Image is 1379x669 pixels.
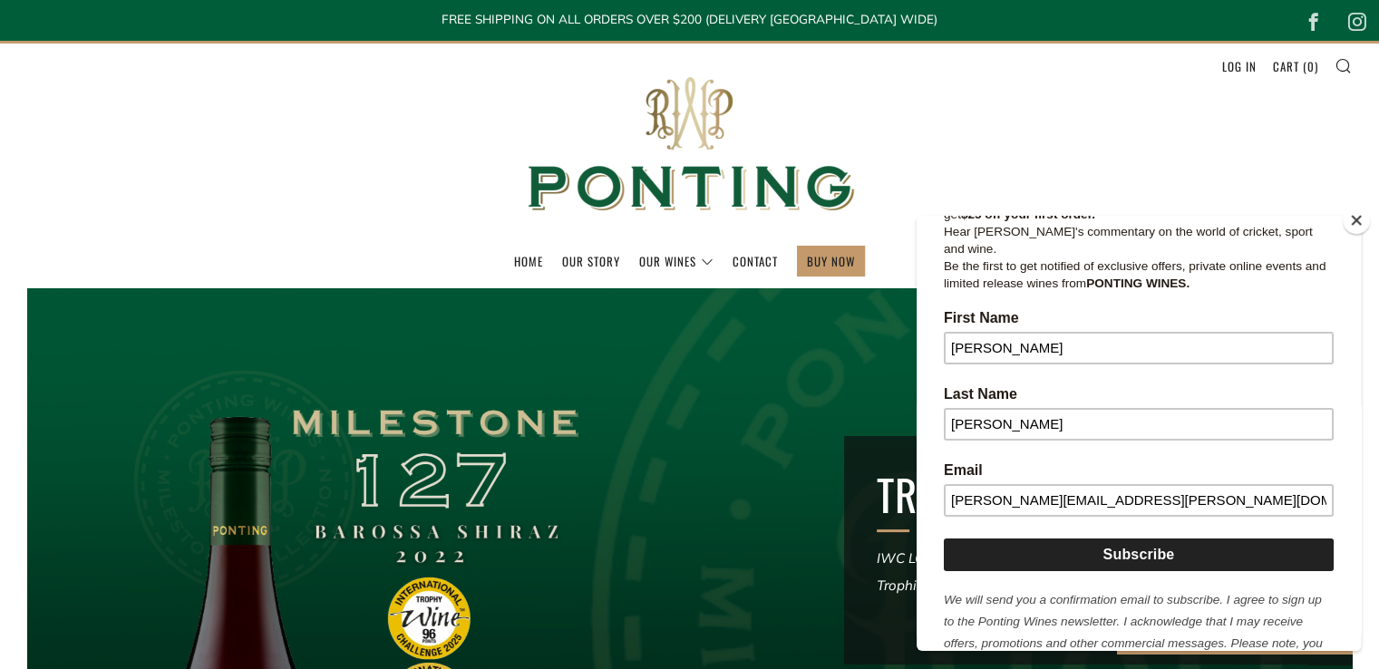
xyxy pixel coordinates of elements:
[27,519,417,540] label: Email
[27,245,417,279] p: Join [PERSON_NAME]'s team at and as a welcome, get
[562,247,620,276] a: Our Story
[141,211,304,231] strong: JOIN THE FIRST XI
[514,247,543,276] a: Home
[877,469,1319,521] h2: TROPHY WINNER
[807,247,855,276] a: BUY NOW
[1273,52,1318,81] a: Cart (0)
[639,247,714,276] a: Our Wines
[208,247,307,260] strong: PONTING WINES
[509,44,871,246] img: Ponting Wines
[27,366,417,388] label: First Name
[27,595,417,627] input: Subscribe
[27,442,417,464] label: Last Name
[170,333,273,346] strong: PONTING WINES.
[27,279,417,314] p: Hear [PERSON_NAME]'s commentary on the world of cricket, sport and wine.
[733,247,778,276] a: Contact
[44,264,179,277] strong: $25 off your first order.
[1222,52,1257,81] a: Log in
[1307,57,1315,75] span: 0
[1343,207,1370,234] button: Close
[27,314,417,348] p: Be the first to get notified of exclusive offers, private online events and limited release wines...
[877,549,1260,594] em: IWC LONDON - Best Australian Shiraz & Best Barossa Shiraz Trophies..plus more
